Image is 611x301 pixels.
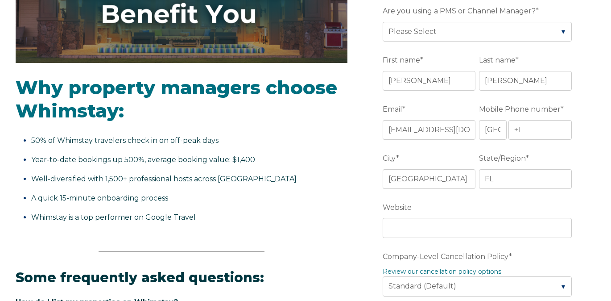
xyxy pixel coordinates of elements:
a: Review our cancellation policy options [383,268,501,276]
span: Well-diversified with 1,500+ professional hosts across [GEOGRAPHIC_DATA] [31,175,297,183]
span: Why property managers choose Whimstay: [16,76,337,123]
span: Company-Level Cancellation Policy [383,250,509,263]
span: Whimstay is a top performer on Google Travel [31,213,196,222]
span: Year-to-date bookings up 500%, average booking value: $1,400 [31,155,255,164]
span: Email [383,102,402,116]
span: State/Region [479,151,526,165]
span: Website [383,201,412,214]
span: Are you using a PMS or Channel Manager? [383,4,536,18]
span: City [383,151,396,165]
span: First name [383,53,420,67]
span: Last name [479,53,516,67]
span: A quick 15-minute onboarding process [31,194,168,202]
span: Mobile Phone number [479,102,561,116]
span: Some frequently asked questions: [16,269,264,286]
span: 50% of Whimstay travelers check in on off-peak days [31,136,219,145]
